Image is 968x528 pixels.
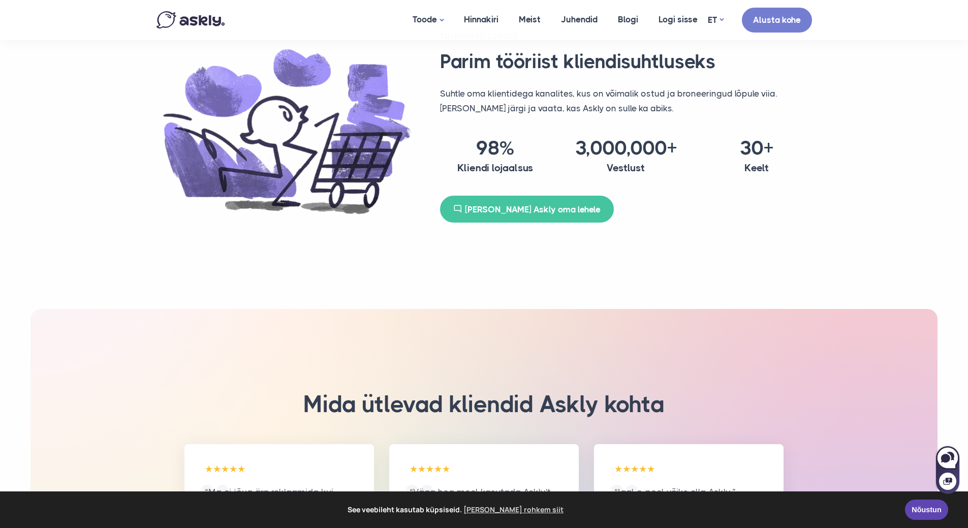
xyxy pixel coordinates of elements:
p: “Igal e-poel võiks olla Askly.” [614,484,763,500]
a: Nõustun [905,500,948,520]
h4: Keelt [701,161,811,175]
a: Alusta kohe [742,8,812,33]
h3: Mida ütlevad kliendid Askly kohta [268,390,700,418]
p: Suhtle oma klientidega kanalites, kus on võimalik ostud ja broneeringud lõpule viia. [PERSON_NAME... [440,86,812,116]
p: “Väga hea meel kasutada Askly't. Uskumatult lihtne ja intuitiivne!” [410,484,558,515]
a: [PERSON_NAME] Askly oma lehele [440,196,614,223]
iframe: Askly chat [935,444,960,495]
h3: 98% [440,136,550,161]
h3: 3,000,000+ [571,136,681,161]
h4: Kliendi lojaalsus [440,161,550,175]
img: Askly bird [157,36,415,218]
h3: 30+ [701,136,811,161]
h4: Vestlust [571,161,681,175]
a: learn more about cookies [462,502,565,517]
a: ET [708,13,724,27]
img: Askly [157,11,225,28]
h3: Parim tööriist kliendisuhtluseks [440,50,812,74]
span: See veebileht kasutab küpsiseid. [15,502,898,517]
